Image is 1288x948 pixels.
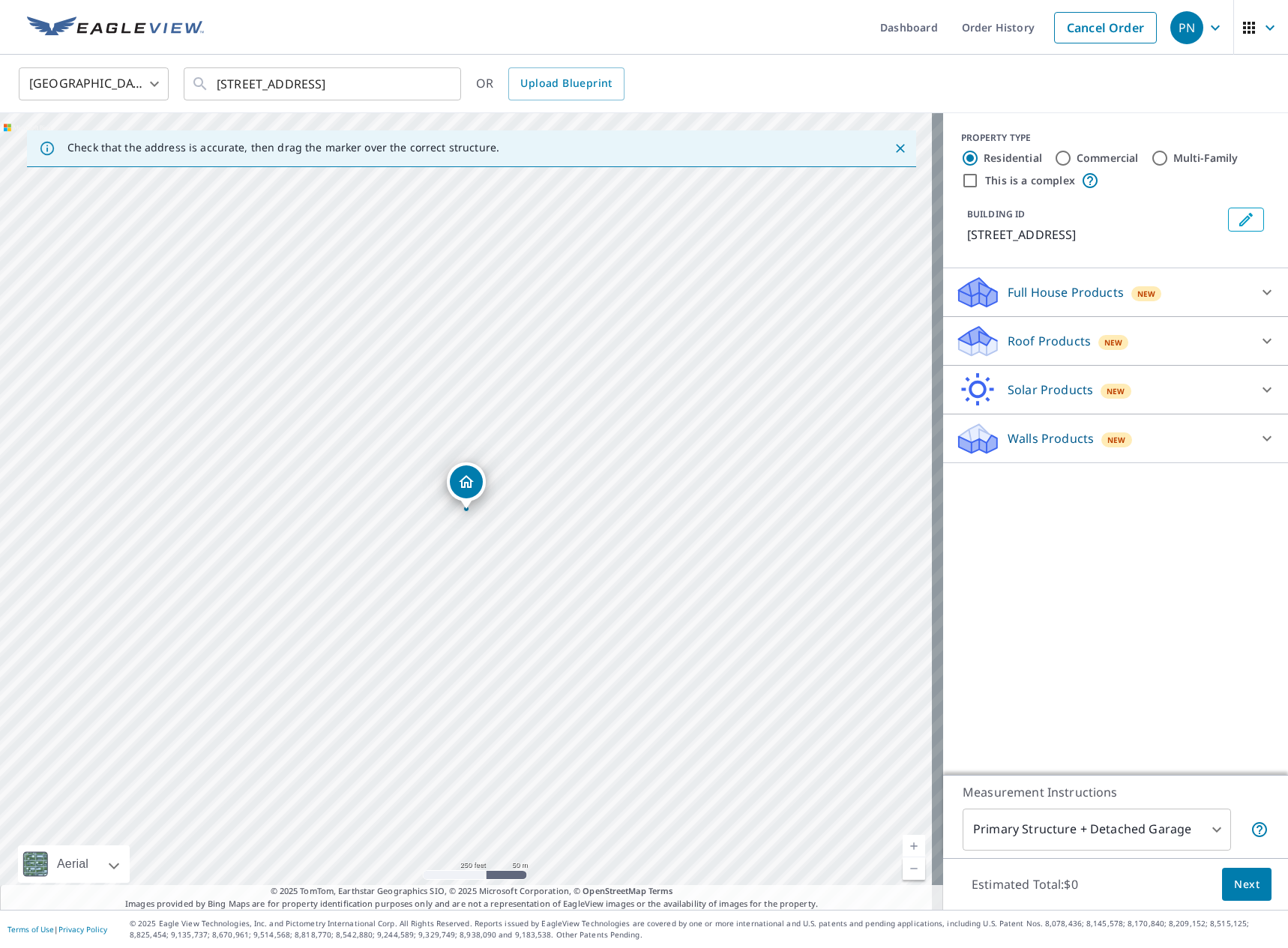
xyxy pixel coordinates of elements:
[58,924,107,935] a: Privacy Policy
[648,885,673,896] a: Terms
[1008,381,1093,399] p: Solar Products
[891,139,910,158] button: Close
[7,924,54,935] a: Terms of Use
[955,274,1276,310] div: Full House ProductsNew
[476,67,625,100] div: OR
[985,173,1075,188] label: This is a complex
[967,208,1025,220] p: BUILDING ID
[903,857,925,880] a: Current Level 17, Zoom Out
[1222,868,1272,902] button: Next
[963,809,1231,851] div: Primary Structure + Detached Garage
[52,845,93,883] div: Aerial
[19,63,169,105] div: [GEOGRAPHIC_DATA]
[984,151,1042,166] label: Residential
[1008,429,1094,447] p: Walls Products
[1234,875,1260,894] span: Next
[1173,151,1239,166] label: Multi-Family
[903,835,925,857] a: Current Level 17, Zoom In
[961,131,1270,145] div: PROPERTY TYPE
[1107,434,1126,446] span: New
[7,925,107,934] p: |
[1104,336,1123,348] span: New
[1008,332,1091,350] p: Roof Products
[217,63,430,105] input: Search by address or latitude-longitude
[960,868,1090,901] p: Estimated Total: $0
[447,462,486,509] div: Dropped pin, building 1, Residential property, 3204 Gapland Rd Rohrersville, MD 21779
[130,918,1281,941] p: © 2025 Eagle View Technologies, Inc. and Pictometry International Corp. All Rights Reserved. Repo...
[955,323,1276,359] div: Roof ProductsNew
[1077,151,1139,166] label: Commercial
[1008,283,1124,301] p: Full House Products
[520,74,612,93] span: Upload Blueprint
[955,420,1276,456] div: Walls ProductsNew
[1107,385,1125,397] span: New
[583,885,645,896] a: OpenStreetMap
[1228,208,1264,232] button: Edit building 1
[967,226,1222,244] p: [STREET_ADDRESS]
[963,783,1269,801] p: Measurement Instructions
[1054,12,1157,43] a: Cancel Order
[1170,11,1203,44] div: PN
[67,141,499,154] p: Check that the address is accurate, then drag the marker over the correct structure.
[955,372,1276,408] div: Solar ProductsNew
[27,16,204,39] img: EV Logo
[271,885,673,898] span: © 2025 TomTom, Earthstar Geographics SIO, © 2025 Microsoft Corporation, ©
[18,845,130,883] div: Aerial
[1137,288,1156,300] span: New
[1251,821,1269,839] span: Your report will include the primary structure and a detached garage if one exists.
[508,67,624,100] a: Upload Blueprint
